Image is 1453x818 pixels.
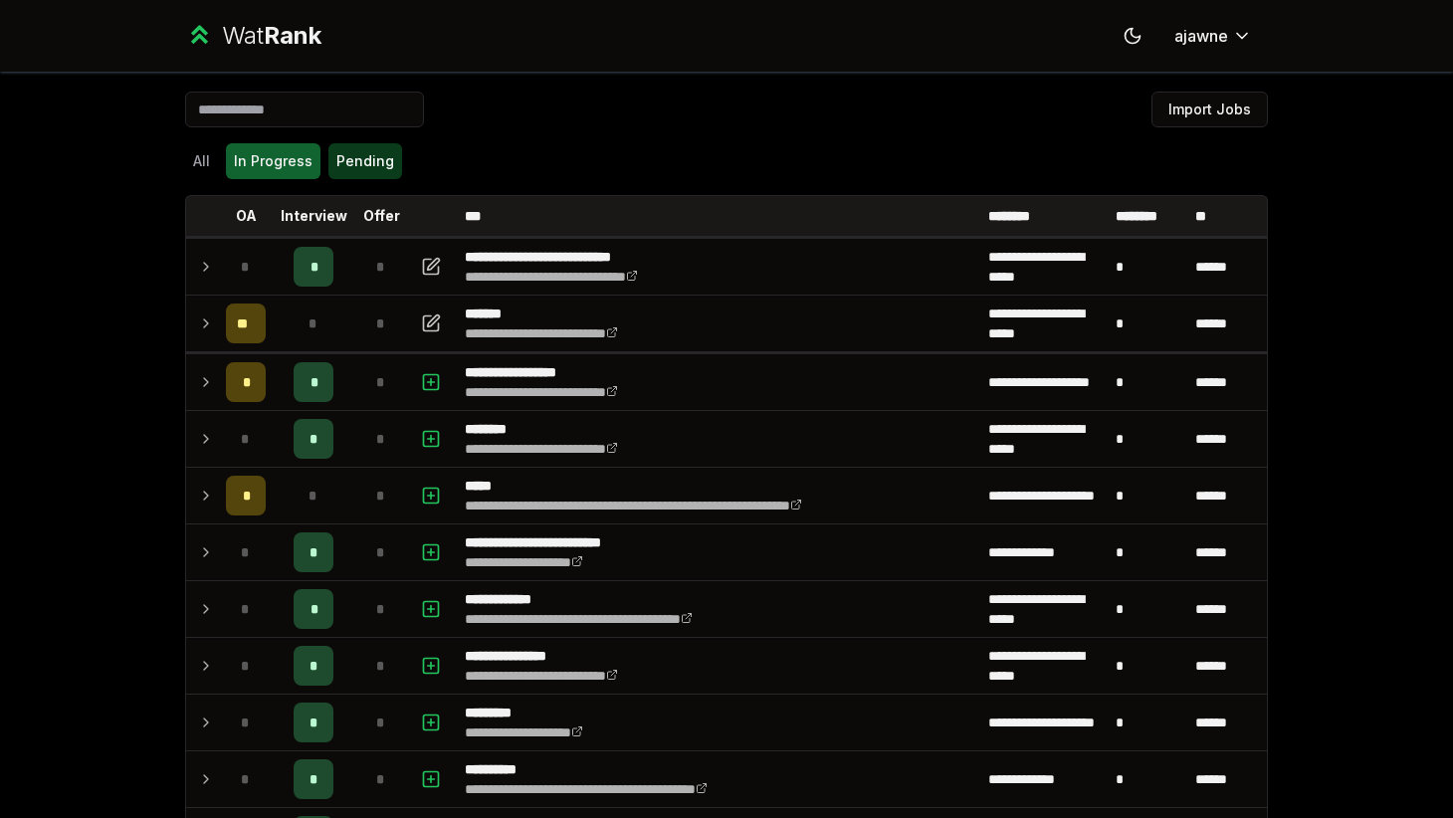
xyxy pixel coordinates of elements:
button: Import Jobs [1151,92,1268,127]
button: All [185,143,218,179]
div: Wat [222,20,321,52]
p: Interview [281,206,347,226]
button: In Progress [226,143,320,179]
button: ajawne [1158,18,1268,54]
span: Rank [264,21,321,50]
span: ajawne [1174,24,1228,48]
button: Pending [328,143,402,179]
p: Offer [363,206,400,226]
p: OA [236,206,257,226]
a: WatRank [185,20,321,52]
